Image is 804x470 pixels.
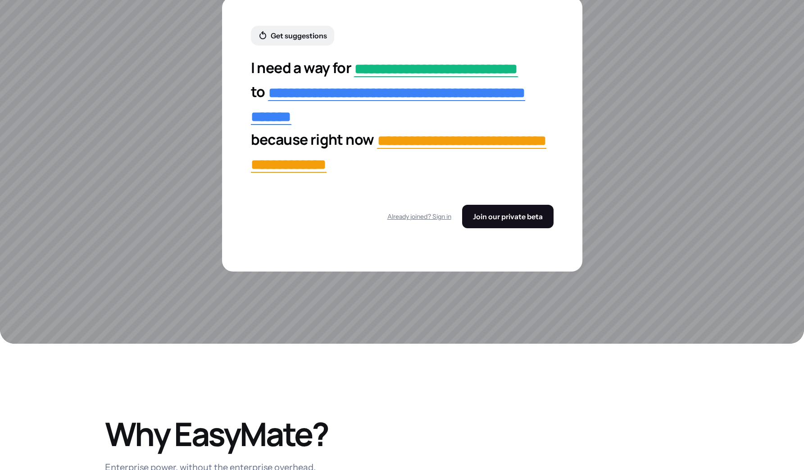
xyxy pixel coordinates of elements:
[251,129,374,149] span: because right now
[251,26,334,46] button: Get suggestions
[387,208,451,225] button: Already joined? Sign in
[462,205,554,228] button: Join our private beta
[473,212,543,221] span: Join our private beta
[251,82,265,101] span: to
[251,58,351,78] span: I need a way for
[105,416,609,452] h1: Why EasyMate?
